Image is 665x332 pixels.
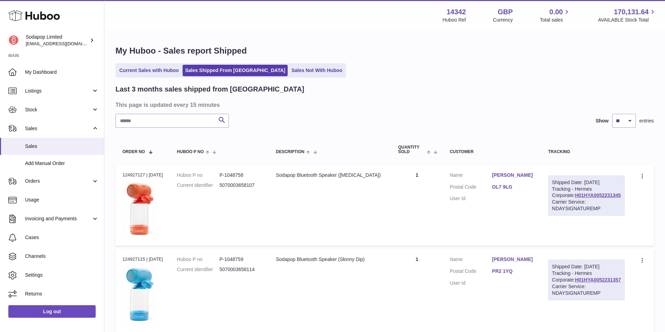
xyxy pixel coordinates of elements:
[552,179,621,186] div: Shipped Date: [DATE]
[25,234,99,241] span: Cases
[25,197,99,203] span: Usage
[8,35,19,46] img: internalAdmin-14342@internal.huboo.com
[450,280,492,286] dt: User Id
[26,34,88,47] div: Sodapop Limited
[596,118,609,124] label: Show
[219,256,262,263] dd: P-1048759
[122,150,145,154] span: Order No
[25,69,99,76] span: My Dashboard
[8,305,96,318] a: Log out
[122,265,157,324] img: 143421756564919.jpg
[540,17,571,23] span: Total sales
[550,7,563,17] span: 0.00
[450,268,492,276] dt: Postal Code
[122,172,163,178] div: 124927127 | [DATE]
[26,41,102,46] span: [EMAIL_ADDRESS][DOMAIN_NAME]
[598,7,657,23] a: 170,131.64 AVAILABLE Stock Total
[122,256,163,262] div: 124927115 | [DATE]
[219,172,262,179] dd: P-1048758
[492,268,534,275] a: PR2 1YQ
[25,160,99,167] span: Add Manual Order
[639,118,654,124] span: entries
[443,17,466,23] div: Huboo Ref
[25,178,91,184] span: Orders
[575,192,621,198] a: H01HYA0052231345
[276,150,304,154] span: Description
[450,195,492,202] dt: User Id
[177,172,219,179] dt: Huboo P no
[289,65,345,76] a: Sales Not With Huboo
[548,150,625,154] div: Tracking
[552,283,621,297] div: Carrier Service: NDAYSIGNATUREMP
[492,184,534,190] a: OL7 9LG
[25,143,99,150] span: Sales
[540,7,571,23] a: 0.00 Total sales
[450,256,492,264] dt: Name
[492,256,534,263] a: [PERSON_NAME]
[492,172,534,179] a: [PERSON_NAME]
[552,263,621,270] div: Shipped Date: [DATE]
[25,215,91,222] span: Invoicing and Payments
[450,184,492,192] dt: Postal Code
[598,17,657,23] span: AVAILABLE Stock Total
[219,182,262,189] dd: 5070003658107
[183,65,288,76] a: Sales Shipped From [GEOGRAPHIC_DATA]
[493,17,513,23] div: Currency
[25,125,91,132] span: Sales
[177,150,204,154] span: Huboo P no
[117,65,181,76] a: Current Sales with Huboo
[122,180,157,237] img: 143421756564937.jpg
[450,172,492,180] dt: Name
[552,199,621,212] div: Carrier Service: NDAYSIGNATUREMP
[548,175,625,216] div: Tracking - Hermes Corporate:
[219,266,262,273] dd: 5070003658114
[25,88,91,94] span: Listings
[115,85,304,94] h2: Last 3 months sales shipped from [GEOGRAPHIC_DATA]
[391,165,443,246] td: 1
[177,256,219,263] dt: Huboo P no
[498,7,513,17] strong: GBP
[450,150,534,154] div: Customer
[25,106,91,113] span: Stock
[398,145,425,154] span: Quantity Sold
[614,7,649,17] span: 170,131.64
[575,277,621,283] a: H01HYA0052231357
[276,256,384,263] div: Sodapop Bluetooth Speaker (Skinny Dip)
[177,182,219,189] dt: Current identifier
[276,172,384,179] div: Sodapop Bluetooth Speaker ([MEDICAL_DATA])
[447,7,466,17] strong: 14342
[25,291,99,297] span: Returns
[548,260,625,300] div: Tracking - Hermes Corporate:
[177,266,219,273] dt: Current identifier
[25,253,99,260] span: Channels
[115,101,652,109] h3: This page is updated every 15 minutes
[25,272,99,278] span: Settings
[115,45,654,56] h1: My Huboo - Sales report Shipped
